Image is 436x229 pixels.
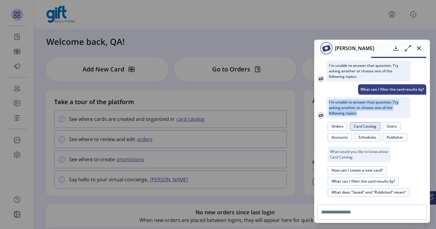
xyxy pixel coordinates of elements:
button: How can I create a new card? [328,166,387,175]
button: Schedules [354,133,380,142]
p: I'm unable to answer that question. Try asking another or choose one of the following topics: [326,60,410,82]
button: What does "Saved" and "Published" mean? [328,188,410,197]
button: Accounts [328,133,352,142]
button: Orders [328,122,347,131]
p: [PERSON_NAME] [332,45,374,52]
p: What can I filter the card results by? [358,84,426,95]
button: Card Catalog [350,122,380,131]
button: Users [383,122,401,131]
button: What can I filter the card results by? [328,177,399,186]
p: What would you like to know about Card Catalog: [328,147,391,162]
button: Publisher [383,133,407,142]
p: I'm unable to answer that question. Try asking another or choose one of the following topics: [326,97,410,118]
